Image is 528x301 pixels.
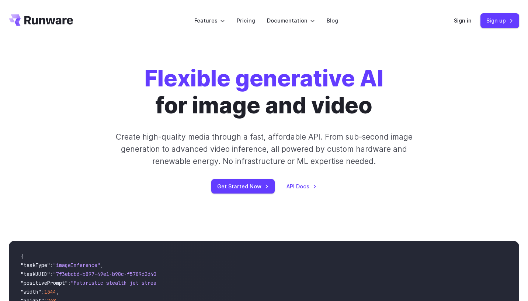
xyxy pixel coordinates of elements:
[21,262,50,268] span: "taskType"
[21,253,24,260] span: {
[211,179,275,194] a: Get Started Now
[50,271,53,277] span: :
[21,271,50,277] span: "taskUUID"
[50,262,53,268] span: :
[100,262,103,268] span: ,
[480,13,519,28] a: Sign up
[286,182,317,191] a: API Docs
[41,288,44,295] span: :
[9,14,73,26] a: Go to /
[145,65,383,119] h1: for image and video
[145,65,383,92] strong: Flexible generative AI
[327,16,338,25] a: Blog
[21,288,41,295] span: "width"
[194,16,225,25] label: Features
[68,280,71,286] span: :
[454,16,472,25] a: Sign in
[71,280,339,286] span: "Futuristic stealth jet streaking through a neon-lit cityscape with glowing purple exhaust"
[267,16,315,25] label: Documentation
[21,280,68,286] span: "positivePrompt"
[53,271,165,277] span: "7f3ebcb6-b897-49e1-b98c-f5789d2d40d7"
[53,262,100,268] span: "imageInference"
[44,288,56,295] span: 1344
[237,16,255,25] a: Pricing
[56,288,59,295] span: ,
[101,131,427,168] p: Create high-quality media through a fast, affordable API. From sub-second image generation to adv...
